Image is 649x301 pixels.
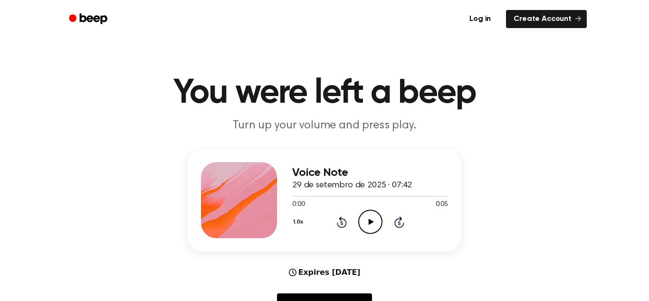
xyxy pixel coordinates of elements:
[292,166,448,179] h3: Voice Note
[292,214,306,230] button: 1.0x
[142,118,507,134] p: Turn up your volume and press play.
[62,10,116,29] a: Beep
[460,8,500,30] a: Log in
[506,10,587,28] a: Create Account
[289,267,361,278] div: Expires [DATE]
[292,200,305,210] span: 0:00
[81,76,568,110] h1: You were left a beep
[292,181,412,190] span: 29 de setembro de 2025 · 07:42
[436,200,448,210] span: 0:05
